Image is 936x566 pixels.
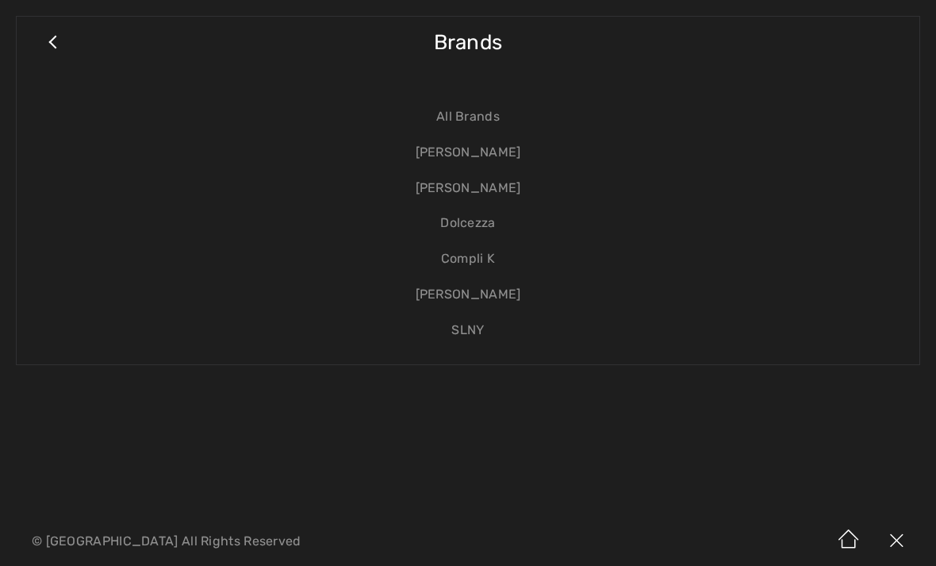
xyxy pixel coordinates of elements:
[873,517,920,566] img: X
[33,206,903,241] a: Dolcezza
[37,11,70,25] span: Chat
[33,277,903,313] a: [PERSON_NAME]
[33,99,903,135] a: All Brands
[33,135,903,171] a: [PERSON_NAME]
[825,517,873,566] img: Home
[33,171,903,206] a: [PERSON_NAME]
[33,313,903,348] a: SLNY
[33,241,903,277] a: Compli K
[434,14,503,71] span: Brands
[32,536,550,547] p: © [GEOGRAPHIC_DATA] All Rights Reserved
